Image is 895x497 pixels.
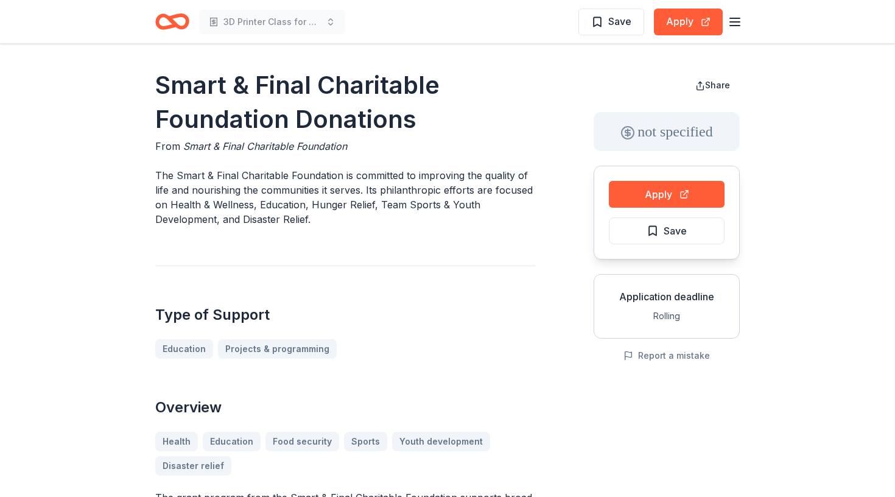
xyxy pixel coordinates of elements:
div: Application deadline [604,289,729,304]
p: The Smart & Final Charitable Foundation is committed to improving the quality of life and nourish... [155,168,535,227]
button: Apply [654,9,723,35]
a: Projects & programming [218,339,337,359]
button: Share [686,73,740,97]
div: Rolling [604,309,729,323]
span: Save [608,13,631,29]
div: not specified [594,112,740,151]
a: Home [155,7,189,36]
h2: Type of Support [155,305,535,325]
a: Education [155,339,213,359]
span: Smart & Final Charitable Foundation [183,140,347,152]
button: Report a mistake [623,348,710,363]
h2: Overview [155,398,535,417]
span: 3D Printer Class for Elementary and High School [223,15,321,29]
div: From [155,139,535,153]
button: Apply [609,181,725,208]
button: Save [578,9,644,35]
h1: Smart & Final Charitable Foundation Donations [155,68,535,136]
button: Save [609,217,725,244]
span: Save [664,223,687,239]
button: 3D Printer Class for Elementary and High School [199,10,345,34]
span: Share [705,80,730,90]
